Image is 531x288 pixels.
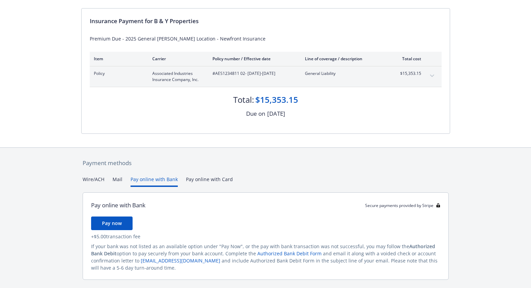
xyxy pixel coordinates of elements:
[94,56,141,62] div: Item
[91,233,440,240] div: + $5.00 transaction fee
[90,66,442,87] div: PolicyAssociated Industries Insurance Company, Inc.#AES1234811 02- [DATE]-[DATE]General Liability...
[427,70,438,81] button: expand content
[91,217,133,230] button: Pay now
[141,257,220,264] a: [EMAIL_ADDRESS][DOMAIN_NAME]
[233,94,254,106] div: Total:
[305,70,385,77] span: General Liability
[91,201,145,210] div: Pay online with Bank
[83,176,104,187] button: Wire/ACH
[212,70,294,77] span: #AES1234811 02 - [DATE]-[DATE]
[305,56,385,62] div: Line of coverage / description
[396,70,421,77] span: $15,353.15
[152,70,202,83] span: Associated Industries Insurance Company, Inc.
[267,109,285,118] div: [DATE]
[152,56,202,62] div: Carrier
[365,203,440,208] div: Secure payments provided by Stripe
[91,243,440,271] div: If your bank was not listed as an available option under "Pay Now", or the pay with bank transact...
[83,159,449,167] div: Payment methods
[102,220,122,226] span: Pay now
[131,176,178,187] button: Pay online with Bank
[113,176,122,187] button: Mail
[90,35,442,42] div: Premium Due - 2025 General [PERSON_NAME] Location - Newfront Insurance
[90,17,442,26] div: Insurance Payment for B & Y Properties
[396,56,421,62] div: Total cost
[212,56,294,62] div: Policy number / Effective date
[246,109,265,118] div: Due on
[186,176,233,187] button: Pay online with Card
[255,94,298,106] div: $15,353.15
[257,250,322,257] a: Authorized Bank Debit Form
[91,243,435,257] span: Authorized Bank Debit
[94,70,141,77] span: Policy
